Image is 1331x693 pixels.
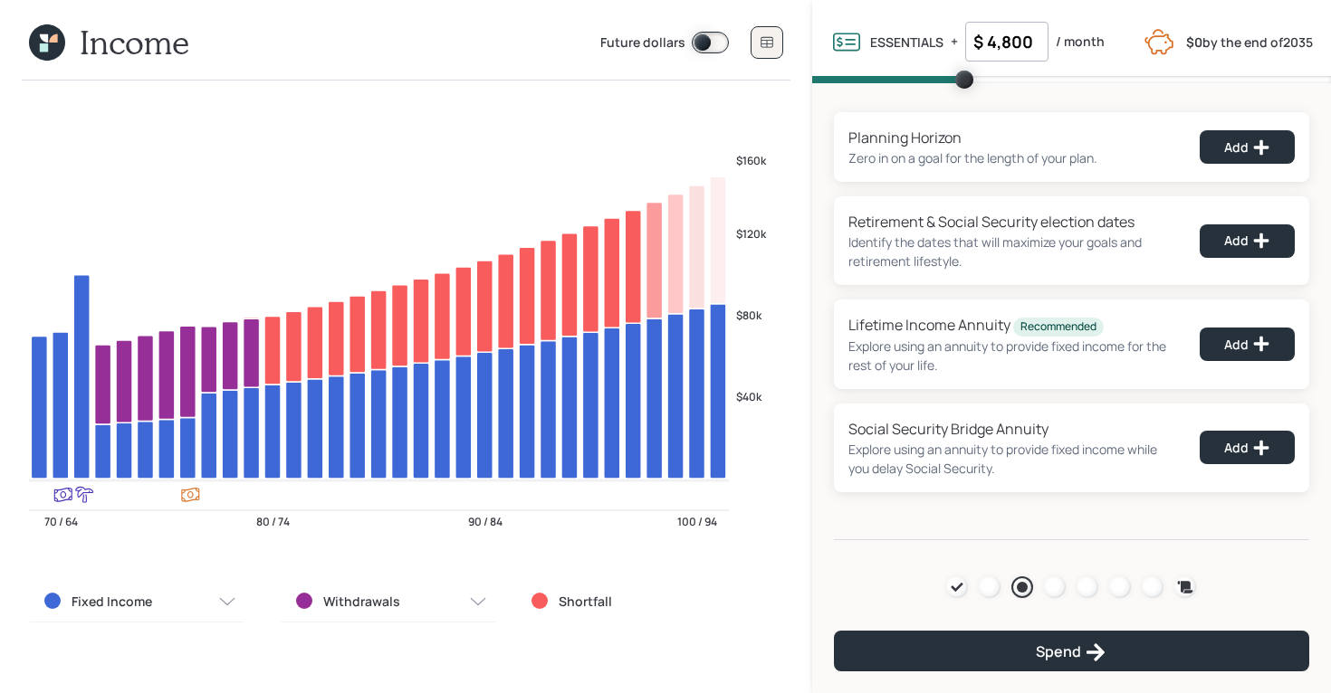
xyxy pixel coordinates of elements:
[1036,641,1106,663] div: Spend
[1200,130,1295,164] button: Add
[848,337,1178,375] div: Explore using an annuity to provide fixed income for the rest of your life.
[848,127,1097,148] div: Planning Horizon
[870,33,943,51] label: ESSENTIALS
[736,482,744,502] tspan: 2
[736,509,744,529] tspan: 2
[848,314,1178,337] div: Lifetime Income Annuity
[1056,33,1105,51] label: / month
[1200,431,1295,464] button: Add
[736,389,762,404] tspan: $40k
[1224,138,1270,157] div: Add
[951,33,958,51] label: +
[80,23,189,62] h1: Income
[1186,33,1313,51] label: by the end of 2035
[736,153,767,168] tspan: $160k
[559,593,612,611] label: Shortfall
[72,593,152,611] label: Fixed Income
[600,33,685,53] label: Future dollars
[834,631,1309,671] button: Spend
[1224,335,1270,353] div: Add
[323,593,400,611] label: Withdrawals
[1200,224,1295,258] button: Add
[1224,232,1270,250] div: Add
[468,514,503,529] tspan: 90 / 84
[1200,328,1295,361] button: Add
[736,308,762,323] tspan: $80k
[848,233,1178,271] div: Identify the dates that will maximize your goals and retirement lifestyle.
[44,514,78,529] tspan: 70 / 64
[848,211,1178,233] div: Retirement & Social Security election dates
[1020,319,1096,335] div: Recommended
[848,148,1097,167] div: Zero in on a goal for the length of your plan.
[1186,33,1202,51] b: $0
[848,418,1178,440] div: Social Security Bridge Annuity
[1224,439,1270,457] div: Add
[848,440,1178,478] div: Explore using an annuity to provide fixed income while you delay Social Security.
[256,514,290,529] tspan: 80 / 74
[677,514,717,529] tspan: 100 / 94
[812,76,1331,83] span: Volume
[736,226,767,242] tspan: $120k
